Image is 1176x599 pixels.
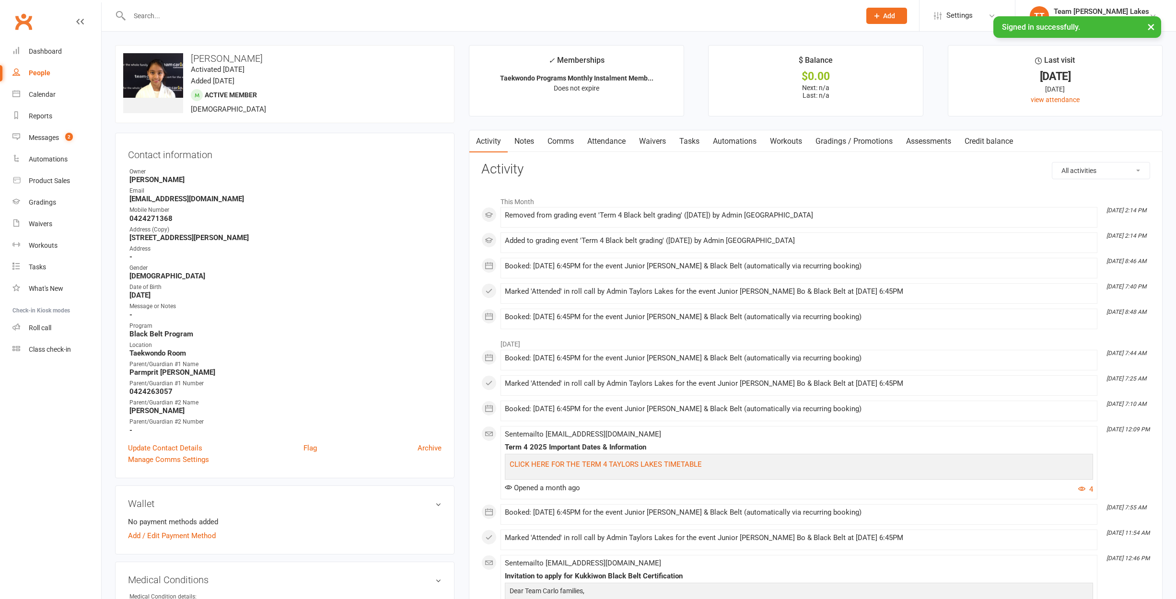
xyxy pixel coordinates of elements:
[129,426,442,435] strong: -
[29,134,59,141] div: Messages
[1106,530,1150,536] i: [DATE] 11:54 AM
[12,192,101,213] a: Gradings
[29,220,52,228] div: Waivers
[128,498,442,509] h3: Wallet
[581,130,632,152] a: Attendance
[129,387,442,396] strong: 0424263057
[500,74,653,82] strong: Taekwondo Programs Monthly Instalment Memb...
[505,380,1093,388] div: Marked 'Attended' in roll call by Admin Taylors Lakes for the event Junior [PERSON_NAME] Bo & Bla...
[505,354,1093,362] div: Booked: [DATE] 6:45PM for the event Junior [PERSON_NAME] & Black Belt (automatically via recurrin...
[29,47,62,55] div: Dashboard
[129,349,442,357] strong: Taekwondo Room
[129,283,442,292] div: Date of Birth
[1106,375,1146,382] i: [DATE] 7:25 AM
[481,334,1150,349] li: [DATE]
[129,291,442,299] strong: [DATE]
[303,442,317,454] a: Flag
[809,130,899,152] a: Gradings / Promotions
[205,91,257,99] span: Active member
[129,253,442,261] strong: -
[191,105,266,114] span: [DEMOGRAPHIC_DATA]
[129,368,442,377] strong: Parmprit [PERSON_NAME]
[128,575,442,585] h3: Medical Conditions
[12,317,101,339] a: Roll call
[1106,232,1146,239] i: [DATE] 2:14 PM
[510,587,584,595] span: Dear Team Carlo families,
[957,84,1153,94] div: [DATE]
[129,379,442,388] div: Parent/Guardian #1 Number
[505,262,1093,270] div: Booked: [DATE] 6:45PM for the event Junior [PERSON_NAME] & Black Belt (automatically via recurrin...
[1106,350,1146,357] i: [DATE] 7:44 AM
[505,430,661,438] span: Sent email to [EMAIL_ADDRESS][DOMAIN_NAME]
[12,278,101,299] a: What's New
[505,572,1093,580] div: Invitation to apply for Kukkiwon Black Belt Certification
[1054,16,1149,24] div: Team [PERSON_NAME] Lakes
[29,69,50,77] div: People
[548,56,555,65] i: ✓
[505,508,1093,517] div: Booked: [DATE] 6:45PM for the event Junior [PERSON_NAME] & Black Belt (automatically via recurrin...
[883,12,895,20] span: Add
[129,195,442,203] strong: [EMAIL_ADDRESS][DOMAIN_NAME]
[505,443,1093,451] div: Term 4 2025 Important Dates & Information
[1106,207,1146,214] i: [DATE] 2:14 PM
[505,405,1093,413] div: Booked: [DATE] 6:45PM for the event Junior [PERSON_NAME] & Black Belt (automatically via recurrin...
[717,71,914,81] div: $0.00
[418,442,442,454] a: Archive
[129,341,442,350] div: Location
[1030,6,1049,25] div: TT
[129,417,442,426] div: Parent/Guardian #2 Number
[481,162,1150,177] h3: Activity
[866,8,907,24] button: Add
[129,406,442,415] strong: [PERSON_NAME]
[481,192,1150,207] li: This Month
[128,530,216,541] a: Add / Edit Payment Method
[632,130,673,152] a: Waivers
[1031,96,1080,104] a: view attendance
[123,53,446,64] h3: [PERSON_NAME]
[12,235,101,256] a: Workouts
[12,105,101,127] a: Reports
[65,133,73,141] span: 2
[12,127,101,149] a: Messages 2
[1078,484,1093,495] button: 4
[505,211,1093,219] div: Removed from grading event 'Term 4 Black belt grading' ([DATE]) by Admin [GEOGRAPHIC_DATA]
[29,242,58,249] div: Workouts
[123,53,183,98] img: image1533345316.png
[799,54,833,71] div: $ Balance
[946,5,973,26] span: Settings
[29,155,68,163] div: Automations
[717,84,914,99] p: Next: n/a Last: n/a
[12,84,101,105] a: Calendar
[129,233,442,242] strong: [STREET_ADDRESS][PERSON_NAME]
[12,339,101,360] a: Class kiosk mode
[1106,283,1146,290] i: [DATE] 7:40 PM
[1106,555,1150,562] i: [DATE] 12:46 PM
[128,442,202,454] a: Update Contact Details
[510,460,702,469] a: CLICK HERE FOR THE TERM 4 TAYLORS LAKES TIMETABLE
[505,559,661,567] span: Sent email to [EMAIL_ADDRESS][DOMAIN_NAME]
[763,130,809,152] a: Workouts
[12,170,101,192] a: Product Sales
[505,237,1093,245] div: Added to grading event 'Term 4 Black belt grading' ([DATE]) by Admin [GEOGRAPHIC_DATA]
[191,77,234,85] time: Added [DATE]
[29,91,56,98] div: Calendar
[957,71,1153,81] div: [DATE]
[706,130,763,152] a: Automations
[12,213,101,235] a: Waivers
[1142,16,1160,37] button: ×
[129,360,442,369] div: Parent/Guardian #1 Name
[128,146,442,160] h3: Contact information
[469,130,508,152] a: Activity
[191,65,245,74] time: Activated [DATE]
[1035,54,1075,71] div: Last visit
[12,256,101,278] a: Tasks
[129,264,442,273] div: Gender
[129,311,442,319] strong: -
[128,516,442,528] li: No payment methods added
[129,186,442,196] div: Email
[899,130,958,152] a: Assessments
[1106,401,1146,407] i: [DATE] 7:10 AM
[548,54,605,72] div: Memberships
[129,322,442,331] div: Program
[1106,258,1146,265] i: [DATE] 8:46 AM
